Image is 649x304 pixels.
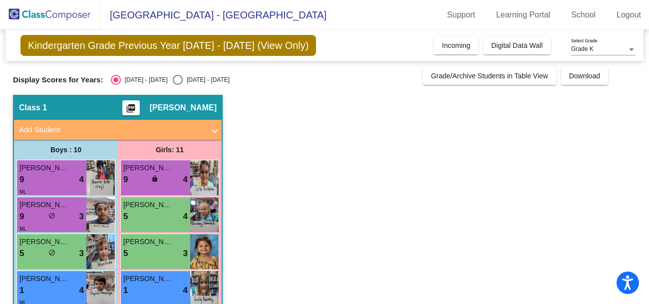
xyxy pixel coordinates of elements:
[483,36,551,54] button: Digital Data Wall
[183,75,230,84] div: [DATE] - [DATE]
[434,36,478,54] button: Incoming
[19,163,69,173] span: [PERSON_NAME]
[123,284,128,297] span: 1
[19,124,205,136] mat-panel-title: Add Student
[569,72,600,80] span: Download
[79,284,84,297] span: 4
[19,173,24,186] span: 9
[183,173,188,186] span: 4
[19,103,47,113] span: Class 1
[100,7,326,23] span: [GEOGRAPHIC_DATA] - [GEOGRAPHIC_DATA]
[183,247,188,260] span: 3
[48,212,55,219] span: do_not_disturb_alt
[123,237,173,247] span: [PERSON_NAME]
[151,175,158,182] span: lock
[19,200,69,210] span: [PERSON_NAME]
[79,210,84,223] span: 3
[125,103,137,117] mat-icon: picture_as_pdf
[48,249,55,256] span: do_not_disturb_alt
[14,120,222,140] mat-expansion-panel-header: Add Student
[183,284,188,297] span: 4
[123,173,128,186] span: 9
[79,173,84,186] span: 4
[571,45,594,52] span: Grade K
[118,140,222,160] div: Girls: 11
[431,72,548,80] span: Grade/Archive Students in Table View
[19,189,26,195] span: ML
[19,274,69,284] span: [PERSON_NAME]
[123,274,173,284] span: [PERSON_NAME]
[121,75,168,84] div: [DATE] - [DATE]
[19,210,24,223] span: 9
[122,100,140,115] button: Print Students Details
[439,7,483,23] a: Support
[19,237,69,247] span: [PERSON_NAME]
[14,140,118,160] div: Boys : 10
[123,247,128,260] span: 5
[79,247,84,260] span: 3
[609,7,649,23] a: Logout
[488,7,559,23] a: Learning Portal
[491,41,543,49] span: Digital Data Wall
[19,226,26,232] span: ML
[20,35,316,56] span: Kindergarten Grade Previous Year [DATE] - [DATE] (View Only)
[423,67,556,85] button: Grade/Archive Students in Table View
[183,210,188,223] span: 4
[563,7,604,23] a: School
[13,75,103,84] span: Display Scores for Years:
[19,247,24,260] span: 5
[123,210,128,223] span: 5
[442,41,470,49] span: Incoming
[19,284,24,297] span: 1
[123,163,173,173] span: [PERSON_NAME] TUIOLENUU
[123,200,173,210] span: [PERSON_NAME]
[561,67,608,85] button: Download
[150,103,217,113] span: [PERSON_NAME]
[111,75,230,85] mat-radio-group: Select an option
